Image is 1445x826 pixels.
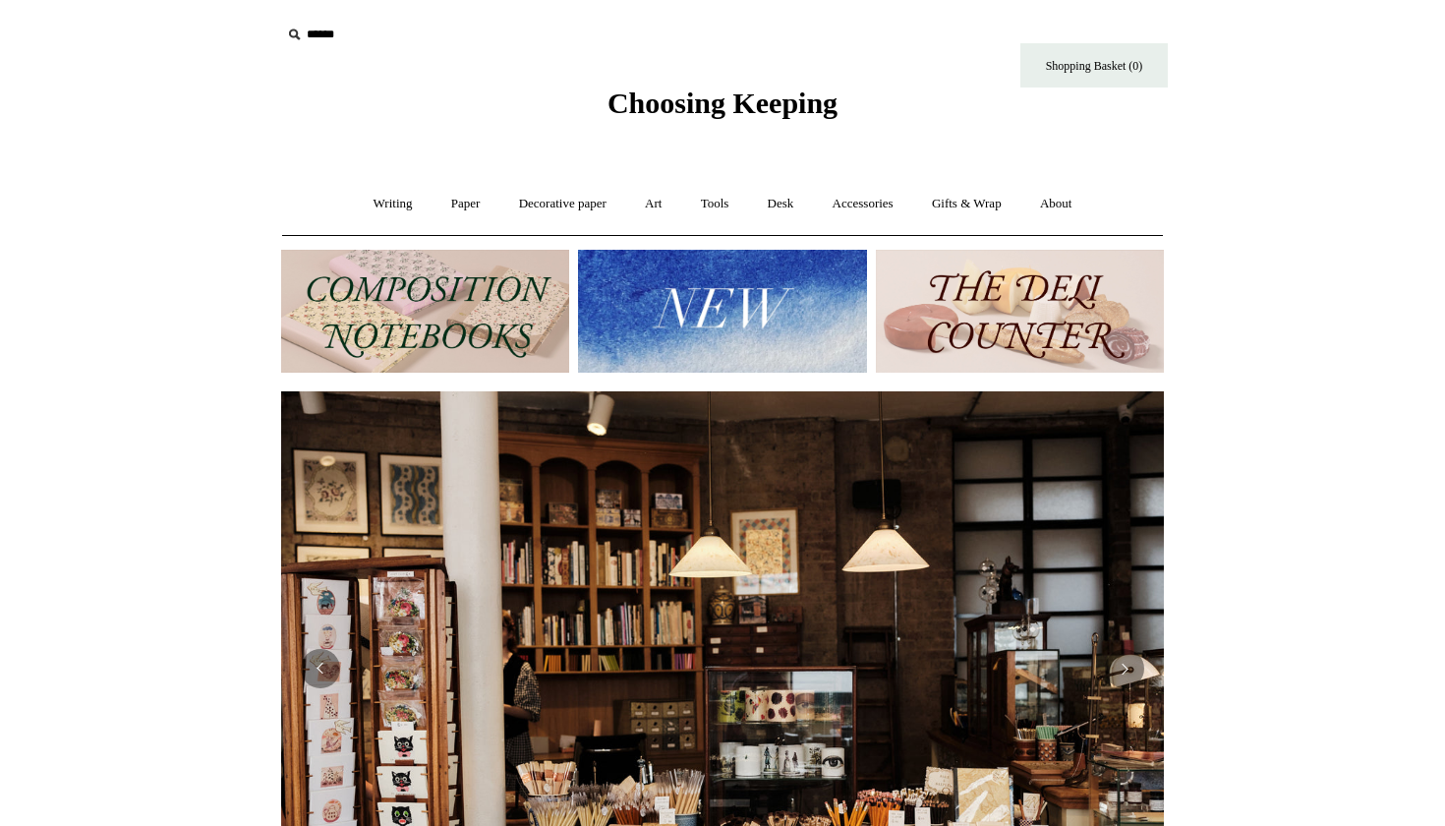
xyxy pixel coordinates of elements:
[750,178,812,230] a: Desk
[356,178,431,230] a: Writing
[1020,43,1168,88] a: Shopping Basket (0)
[683,178,747,230] a: Tools
[433,178,498,230] a: Paper
[281,250,569,373] img: 202302 Composition ledgers.jpg__PID:69722ee6-fa44-49dd-a067-31375e5d54ec
[876,250,1164,373] img: The Deli Counter
[914,178,1019,230] a: Gifts & Wrap
[607,87,838,119] span: Choosing Keeping
[1105,649,1144,688] button: Next
[627,178,679,230] a: Art
[578,250,866,373] img: New.jpg__PID:f73bdf93-380a-4a35-bcfe-7823039498e1
[301,649,340,688] button: Previous
[1022,178,1090,230] a: About
[607,102,838,116] a: Choosing Keeping
[501,178,624,230] a: Decorative paper
[815,178,911,230] a: Accessories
